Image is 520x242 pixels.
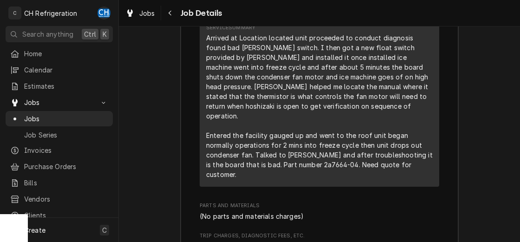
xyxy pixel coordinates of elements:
span: Job Series [24,130,108,140]
span: Trip Charges, Diagnostic Fees, etc. [200,232,439,240]
span: Purchase Orders [24,162,108,171]
a: Bills [6,175,113,190]
span: Invoices [24,145,108,155]
div: Parts and Materials [200,202,439,221]
a: Clients [6,208,113,223]
span: Calendar [24,65,108,75]
span: Estimates [24,81,108,91]
span: Search anything [22,29,73,39]
span: Jobs [139,8,155,18]
span: C [102,225,107,235]
span: Ctrl [84,29,96,39]
span: K [103,29,107,39]
a: Vendors [6,191,113,207]
span: Jobs [24,114,108,124]
a: Job Series [6,127,113,143]
a: Calendar [6,62,113,78]
span: Clients [24,210,108,220]
button: Search anythingCtrlK [6,26,113,42]
a: Jobs [6,111,113,126]
span: Jobs [24,98,94,107]
a: Invoices [6,143,113,158]
a: Estimates [6,78,113,94]
div: Arrived at Location located unit proceeded to conduct diagnosis found bad [PERSON_NAME] switch. I... [206,33,433,179]
a: Jobs [122,6,159,21]
span: Job Details [178,7,222,20]
div: Parts and Materials List [200,211,439,221]
span: Create [24,226,45,234]
div: Service Summary [206,24,255,32]
div: CH Refrigeration [24,8,78,18]
span: Bills [24,178,108,188]
div: Chris Hiraga's Avatar [97,7,110,20]
span: Home [24,49,108,59]
a: Go to Jobs [6,95,113,110]
span: Vendors [24,194,108,204]
a: Home [6,46,113,61]
button: Navigate back [163,6,178,20]
span: Parts and Materials [200,202,439,209]
div: C [8,7,21,20]
a: Purchase Orders [6,159,113,174]
div: CH [97,7,110,20]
